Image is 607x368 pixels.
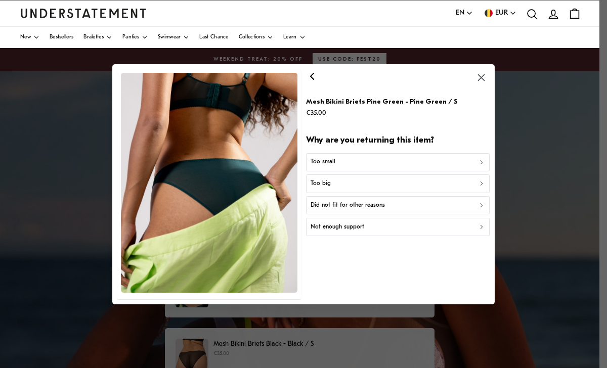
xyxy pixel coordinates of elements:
[306,134,489,146] h2: Why are you returning this item?
[311,200,385,210] p: Did not fit for other reasons
[283,27,306,48] a: Learn
[83,35,104,40] span: Bralettes
[311,179,331,189] p: Too big
[199,35,228,40] span: Last Chance
[495,8,508,19] span: EUR
[306,217,489,236] button: Not enough support
[158,27,189,48] a: Swimwear
[311,222,364,232] p: Not enough support
[20,35,31,40] span: New
[50,35,73,40] span: Bestsellers
[121,72,297,292] img: PIMH-BRF-002-143.jpg
[122,35,139,40] span: Panties
[306,174,489,193] button: Too big
[20,9,147,18] a: Understatement Homepage
[306,107,458,118] p: €35.00
[199,27,228,48] a: Last Chance
[306,196,489,214] button: Did not fit for other reasons
[456,8,473,19] button: EN
[83,27,112,48] a: Bralettes
[456,8,464,19] span: EN
[306,153,489,171] button: Too small
[239,27,273,48] a: Collections
[50,27,73,48] a: Bestsellers
[158,35,181,40] span: Swimwear
[283,35,297,40] span: Learn
[311,157,335,167] p: Too small
[306,96,458,107] p: Mesh Bikini Briefs Pine Green - Pine Green / S
[122,27,148,48] a: Panties
[239,35,265,40] span: Collections
[483,8,516,19] button: EUR
[20,27,39,48] a: New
